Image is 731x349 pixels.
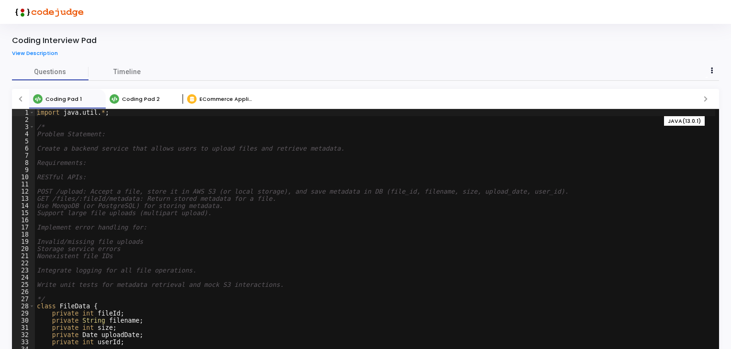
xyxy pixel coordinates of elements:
[12,267,35,274] div: 23
[12,181,35,188] div: 11
[12,166,35,174] div: 9
[12,281,35,288] div: 25
[12,202,35,209] div: 14
[12,188,35,195] div: 12
[45,95,82,103] span: Coding Pad 1
[12,238,35,245] div: 19
[12,231,35,238] div: 18
[12,331,35,338] div: 32
[12,36,97,45] div: Coding Interview Pad
[113,67,141,77] span: Timeline
[12,310,35,317] div: 29
[12,288,35,295] div: 26
[12,303,35,310] div: 28
[12,145,35,152] div: 6
[12,2,84,22] img: logo
[12,195,35,202] div: 13
[12,224,35,231] div: 17
[12,252,35,260] div: 21
[12,209,35,217] div: 15
[12,152,35,159] div: 7
[12,317,35,324] div: 30
[12,245,35,252] div: 20
[12,109,35,116] div: 1
[668,117,701,125] span: JAVA(13.0.1)
[12,260,35,267] div: 22
[12,174,35,181] div: 10
[199,95,395,103] span: ECommerce Application Database Assignment - high spending habits
[12,67,89,77] span: Questions
[12,123,35,131] div: 3
[12,131,35,138] div: 4
[12,116,35,123] div: 2
[12,338,35,346] div: 33
[12,324,35,331] div: 31
[12,138,35,145] div: 5
[12,295,35,303] div: 27
[12,274,35,281] div: 24
[122,95,160,103] span: Coding Pad 2
[12,159,35,166] div: 8
[12,50,65,56] a: View Description
[12,217,35,224] div: 16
